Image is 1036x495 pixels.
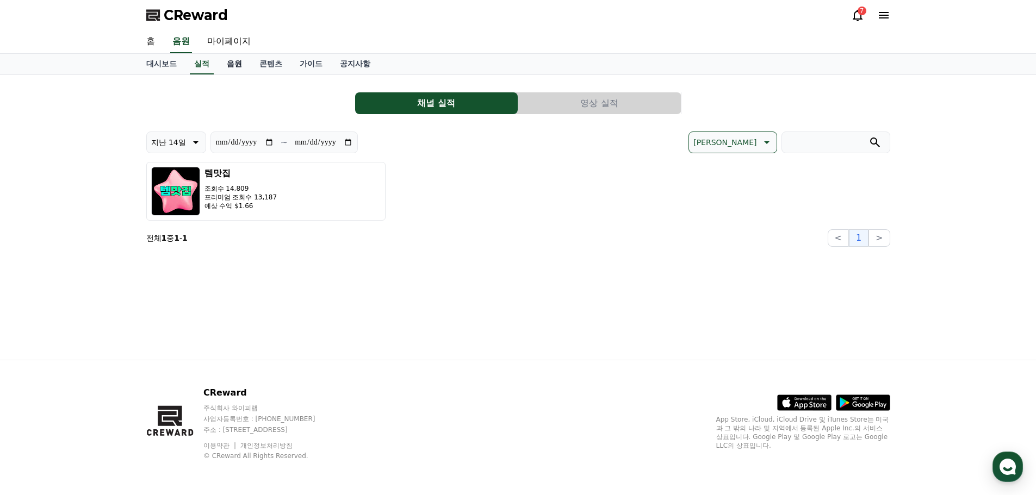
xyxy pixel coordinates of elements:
[828,229,849,247] button: <
[291,54,331,74] a: 가이드
[140,344,209,372] a: 설정
[251,54,291,74] a: 콘텐츠
[146,7,228,24] a: CReward
[240,442,293,449] a: 개인정보처리방침
[355,92,518,114] button: 채널 실적
[170,30,192,53] a: 음원
[204,167,277,180] h3: 템맛집
[204,184,277,193] p: 조회수 14,809
[138,30,164,53] a: 홈
[281,136,288,149] p: ~
[204,193,277,202] p: 프리미엄 조회수 13,187
[693,135,756,150] p: [PERSON_NAME]
[34,361,41,369] span: 홈
[146,131,206,153] button: 지난 14일
[203,386,336,399] p: CReward
[203,415,336,423] p: 사업자등록번호 : [PHONE_NUMBER]
[688,131,777,153] button: [PERSON_NAME]
[100,361,113,370] span: 대화
[858,7,866,15] div: 7
[174,234,179,242] strong: 1
[168,361,181,369] span: 설정
[190,54,214,74] a: 실적
[3,344,72,372] a: 홈
[518,92,681,114] button: 영상 실적
[203,452,336,460] p: © CReward All Rights Reserved.
[716,415,890,450] p: App Store, iCloud, iCloud Drive 및 iTunes Store는 미국과 그 밖의 나라 및 지역에서 등록된 Apple Inc.의 서비스 상표입니다. Goo...
[151,167,200,216] img: 템맛집
[146,162,386,221] button: 템맛집 조회수 14,809 프리미엄 조회수 13,187 예상 수익 $1.66
[182,234,188,242] strong: 1
[868,229,890,247] button: >
[151,135,186,150] p: 지난 14일
[162,234,167,242] strong: 1
[203,404,336,412] p: 주식회사 와이피랩
[204,202,277,210] p: 예상 수익 $1.66
[851,9,864,22] a: 7
[218,54,251,74] a: 음원
[203,425,336,434] p: 주소 : [STREET_ADDRESS]
[198,30,259,53] a: 마이페이지
[203,442,238,449] a: 이용약관
[146,233,188,243] p: 전체 중 -
[72,344,140,372] a: 대화
[138,54,185,74] a: 대시보드
[331,54,379,74] a: 공지사항
[164,7,228,24] span: CReward
[849,229,868,247] button: 1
